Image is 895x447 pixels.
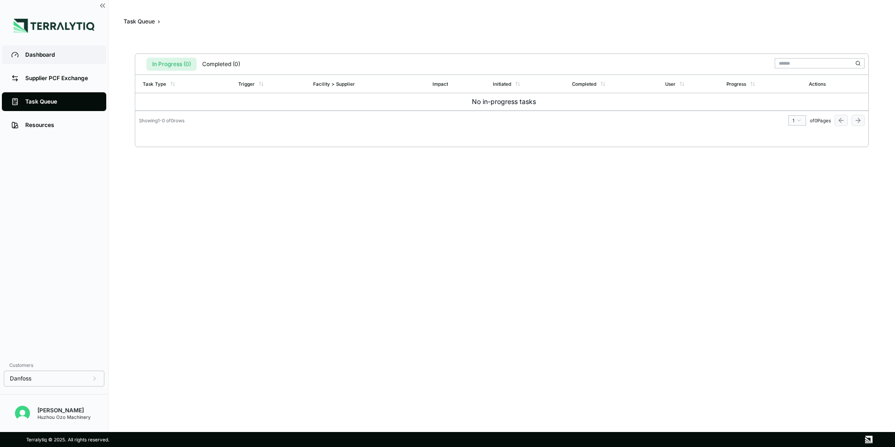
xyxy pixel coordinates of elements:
[147,58,197,71] button: In Progress (0)
[493,81,511,87] div: Initiated
[313,81,355,87] div: Facility > Supplier
[143,81,166,87] div: Task Type
[238,81,255,87] div: Trigger
[10,375,31,382] span: Danfoss
[14,19,95,33] img: Logo
[15,406,30,421] img: Kevan Liao
[197,58,246,71] button: Completed (0)
[810,118,831,123] span: of 0 Pages
[4,359,104,371] div: Customers
[25,98,97,105] div: Task Queue
[25,74,97,82] div: Supplier PCF Exchange
[792,118,802,123] div: 1
[788,115,806,126] button: 1
[726,81,746,87] div: Progress
[37,407,91,414] div: [PERSON_NAME]
[11,402,34,425] button: Open user button
[124,18,155,25] div: Task Queue
[25,51,97,59] div: Dashboard
[139,118,184,123] div: Showing 1 - 0 of 0 rows
[572,81,596,87] div: Completed
[37,414,91,420] div: Huzhou Ozo Machinery
[158,18,160,25] span: ›
[135,93,868,111] td: No in-progress tasks
[433,81,448,87] div: Impact
[25,121,97,129] div: Resources
[809,81,826,87] div: Actions
[665,81,675,87] div: User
